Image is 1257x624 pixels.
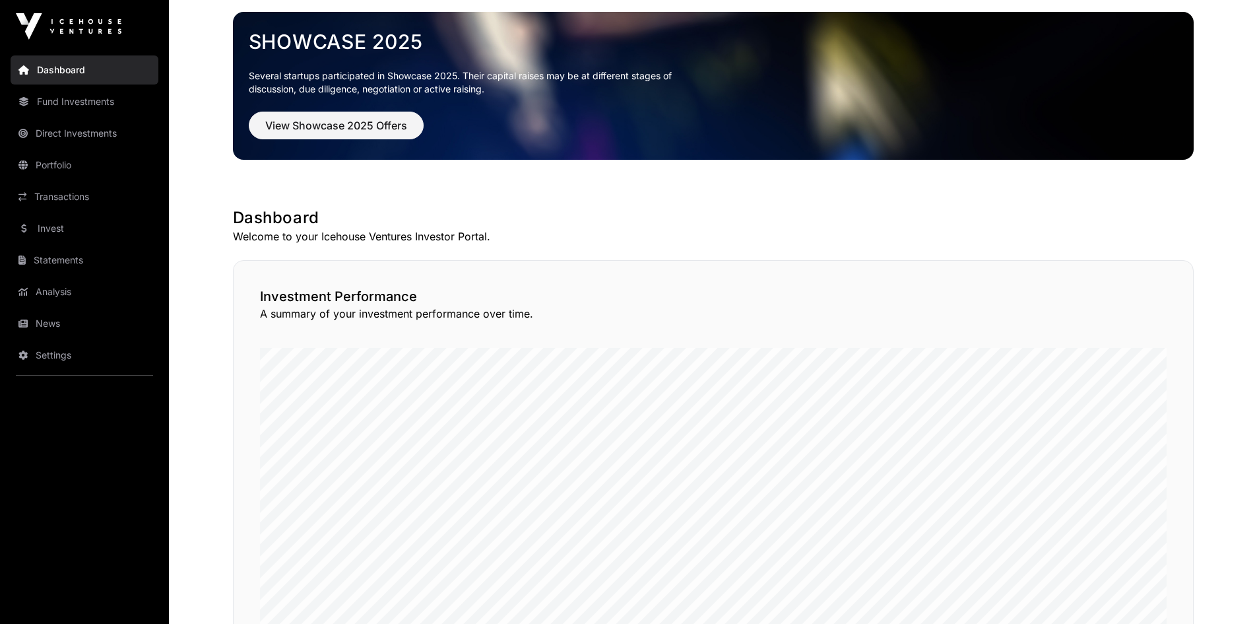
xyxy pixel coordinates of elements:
span: View Showcase 2025 Offers [265,118,407,133]
a: Direct Investments [11,119,158,148]
p: Welcome to your Icehouse Ventures Investor Portal. [233,228,1194,244]
iframe: Chat Widget [1191,561,1257,624]
img: Icehouse Ventures Logo [16,13,121,40]
a: Fund Investments [11,87,158,116]
a: Portfolio [11,151,158,180]
a: Statements [11,246,158,275]
a: Transactions [11,182,158,211]
h2: Investment Performance [260,287,1167,306]
img: Showcase 2025 [233,12,1194,160]
a: View Showcase 2025 Offers [249,125,424,138]
a: Dashboard [11,55,158,85]
h1: Dashboard [233,207,1194,228]
a: Settings [11,341,158,370]
a: Analysis [11,277,158,306]
a: News [11,309,158,338]
button: View Showcase 2025 Offers [249,112,424,139]
a: Showcase 2025 [249,30,1178,53]
p: A summary of your investment performance over time. [260,306,1167,322]
p: Several startups participated in Showcase 2025. Their capital raises may be at different stages o... [249,69,692,96]
a: Invest [11,214,158,243]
